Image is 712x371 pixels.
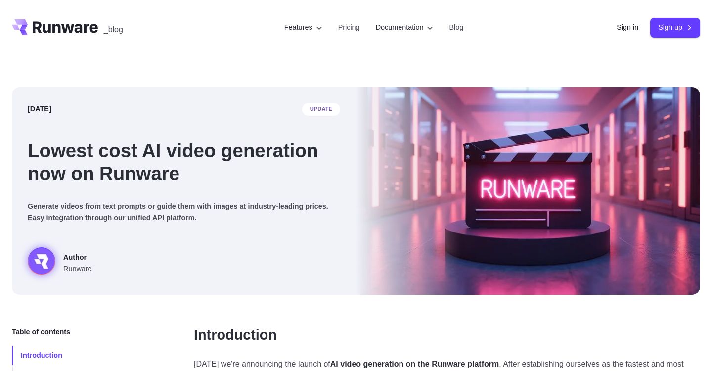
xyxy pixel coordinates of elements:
span: Table of contents [12,326,70,338]
span: _blog [104,26,123,34]
a: Pricing [338,22,360,33]
a: Introduction [194,326,277,344]
p: Generate videos from text prompts or guide them with images at industry-leading prices. Easy inte... [28,201,340,224]
a: Sign in [617,22,638,33]
span: update [302,103,340,116]
h1: Lowest cost AI video generation now on Runware [28,139,340,185]
a: Introduction [12,346,162,365]
a: Sign up [650,18,700,37]
span: Author [63,252,92,263]
time: [DATE] [28,103,51,115]
label: Documentation [376,22,434,33]
img: Neon-lit movie clapperboard with the word 'RUNWARE' in a futuristic server room [356,87,700,295]
a: Go to / [12,19,98,35]
label: Features [284,22,322,33]
strong: AI video generation on the Runware platform [330,360,499,368]
a: _blog [104,19,123,35]
a: Blog [449,22,463,33]
span: Introduction [21,351,62,359]
a: Neon-lit movie clapperboard with the word 'RUNWARE' in a futuristic server room Author Runware [28,247,92,279]
span: Runware [63,263,92,275]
